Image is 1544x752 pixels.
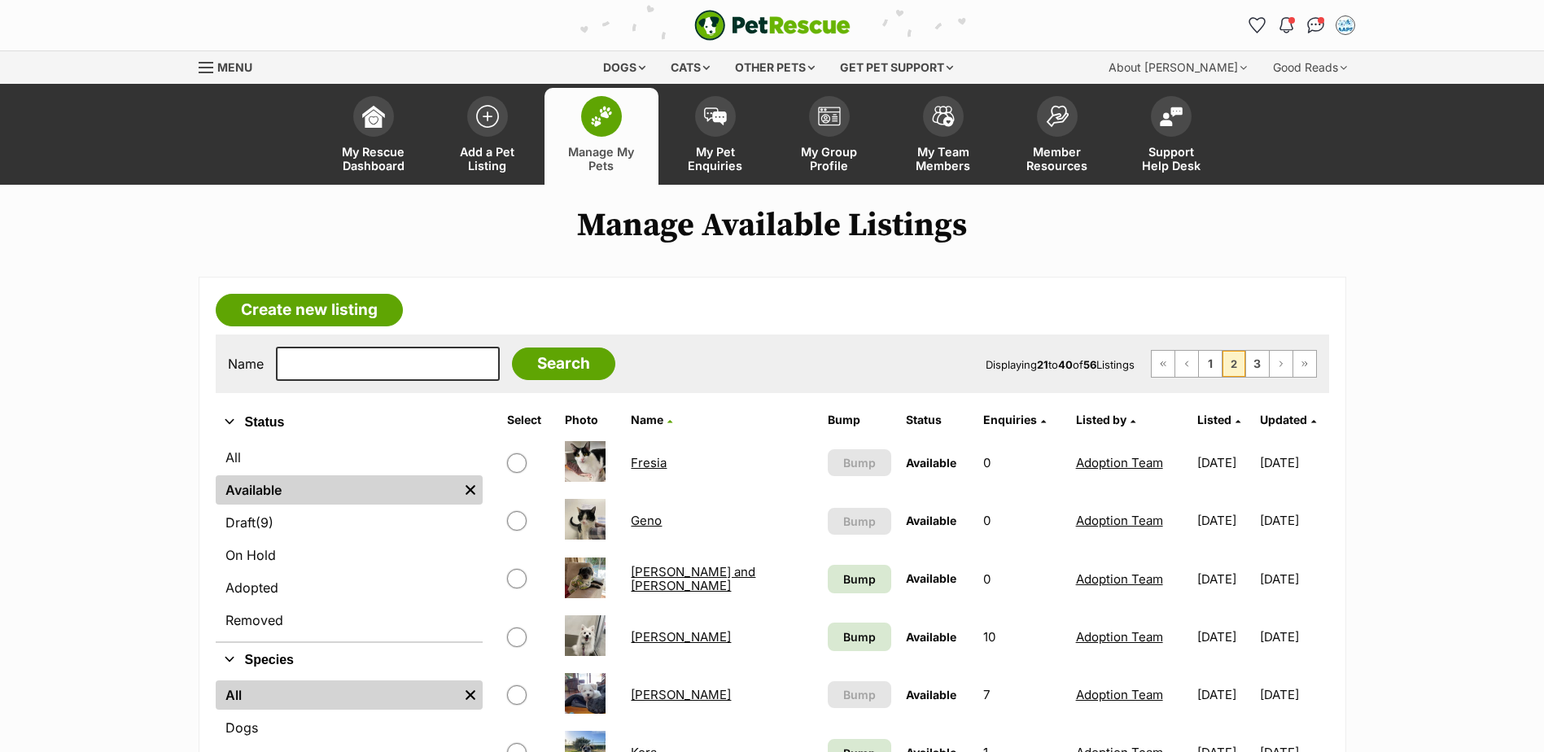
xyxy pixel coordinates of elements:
[906,688,956,702] span: Available
[631,413,672,426] a: Name
[476,105,499,128] img: add-pet-listing-icon-0afa8454b4691262ce3f59096e99ab1cd57d4a30225e0717b998d2c9b9846f56.svg
[545,88,658,185] a: Manage My Pets
[216,443,483,472] a: All
[1191,667,1258,723] td: [DATE]
[906,456,956,470] span: Available
[216,508,483,537] a: Draft
[1114,88,1228,185] a: Support Help Desk
[216,475,458,505] a: Available
[1076,687,1163,702] a: Adoption Team
[1293,351,1316,377] a: Last page
[1307,17,1324,33] img: chat-41dd97257d64d25036548639549fe6c8038ab92f7586957e7f3b1b290dea8141.svg
[1246,351,1269,377] a: Page 3
[216,540,483,570] a: On Hold
[631,629,731,645] a: [PERSON_NAME]
[590,106,613,127] img: manage-my-pets-icon-02211641906a0b7f246fdf0571729dbe1e7629f14944591b6c1af311fb30b64b.svg
[1076,413,1135,426] a: Listed by
[216,606,483,635] a: Removed
[1260,492,1327,549] td: [DATE]
[724,51,826,84] div: Other pets
[216,713,483,742] a: Dogs
[659,51,721,84] div: Cats
[1058,358,1073,371] strong: 40
[977,492,1067,549] td: 0
[704,107,727,125] img: pet-enquiries-icon-7e3ad2cf08bfb03b45e93fb7055b45f3efa6380592205ae92323e6603595dc1f.svg
[828,449,890,476] button: Bump
[843,513,876,530] span: Bump
[1260,413,1316,426] a: Updated
[899,407,975,433] th: Status
[977,551,1067,607] td: 0
[1000,88,1114,185] a: Member Resources
[694,10,851,41] img: logo-e224e6f780fb5917bec1dbf3a21bbac754714ae5b6737aabdf751b685950b380.svg
[337,145,410,173] span: My Rescue Dashboard
[1260,667,1327,723] td: [DATE]
[1260,609,1327,665] td: [DATE]
[828,565,890,593] a: Bump
[458,475,483,505] a: Remove filter
[983,413,1037,426] span: translation missing: en.admin.listings.index.attributes.enquiries
[631,455,667,470] a: Fresia
[1274,12,1300,38] button: Notifications
[1260,435,1327,491] td: [DATE]
[793,145,866,173] span: My Group Profile
[1337,17,1354,33] img: Adoption Team profile pic
[818,107,841,126] img: group-profile-icon-3fa3cf56718a62981997c0bc7e787c4b2cf8bcc04b72c1350f741eb67cf2f40e.svg
[1076,571,1163,587] a: Adoption Team
[1303,12,1329,38] a: Conversations
[658,88,772,185] a: My Pet Enquiries
[1199,351,1222,377] a: Page 1
[1152,351,1174,377] a: First page
[565,145,638,173] span: Manage My Pets
[1191,609,1258,665] td: [DATE]
[458,680,483,710] a: Remove filter
[906,514,956,527] span: Available
[1160,107,1183,126] img: help-desk-icon-fdf02630f3aa405de69fd3d07c3f3aa587a6932b1a1747fa1d2bba05be0121f9.svg
[907,145,980,173] span: My Team Members
[1191,492,1258,549] td: [DATE]
[1332,12,1358,38] button: My account
[679,145,752,173] span: My Pet Enquiries
[772,88,886,185] a: My Group Profile
[1223,351,1245,377] span: Page 2
[1046,105,1069,127] img: member-resources-icon-8e73f808a243e03378d46382f2149f9095a855e16c252ad45f914b54edf8863c.svg
[1197,413,1231,426] span: Listed
[512,348,615,380] input: Search
[1097,51,1258,84] div: About [PERSON_NAME]
[1076,629,1163,645] a: Adoption Team
[1191,435,1258,491] td: [DATE]
[886,88,1000,185] a: My Team Members
[199,51,264,81] a: Menu
[932,106,955,127] img: team-members-icon-5396bd8760b3fe7c0b43da4ab00e1e3bb1a5d9ba89233759b79545d2d3fc5d0d.svg
[317,88,431,185] a: My Rescue Dashboard
[631,687,731,702] a: [PERSON_NAME]
[592,51,657,84] div: Dogs
[451,145,524,173] span: Add a Pet Listing
[977,667,1067,723] td: 7
[631,564,755,593] a: [PERSON_NAME] and [PERSON_NAME]
[1197,413,1240,426] a: Listed
[1260,551,1327,607] td: [DATE]
[843,628,876,645] span: Bump
[829,51,964,84] div: Get pet support
[1037,358,1048,371] strong: 21
[1135,145,1208,173] span: Support Help Desk
[431,88,545,185] a: Add a Pet Listing
[906,630,956,644] span: Available
[986,358,1135,371] span: Displaying to of Listings
[1175,351,1198,377] a: Previous page
[977,609,1067,665] td: 10
[828,623,890,651] a: Bump
[1244,12,1358,38] ul: Account quick links
[977,435,1067,491] td: 0
[821,407,897,433] th: Bump
[216,294,403,326] a: Create new listing
[843,571,876,588] span: Bump
[217,60,252,74] span: Menu
[216,649,483,671] button: Species
[1270,351,1292,377] a: Next page
[694,10,851,41] a: PetRescue
[1262,51,1358,84] div: Good Reads
[1151,350,1317,378] nav: Pagination
[843,686,876,703] span: Bump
